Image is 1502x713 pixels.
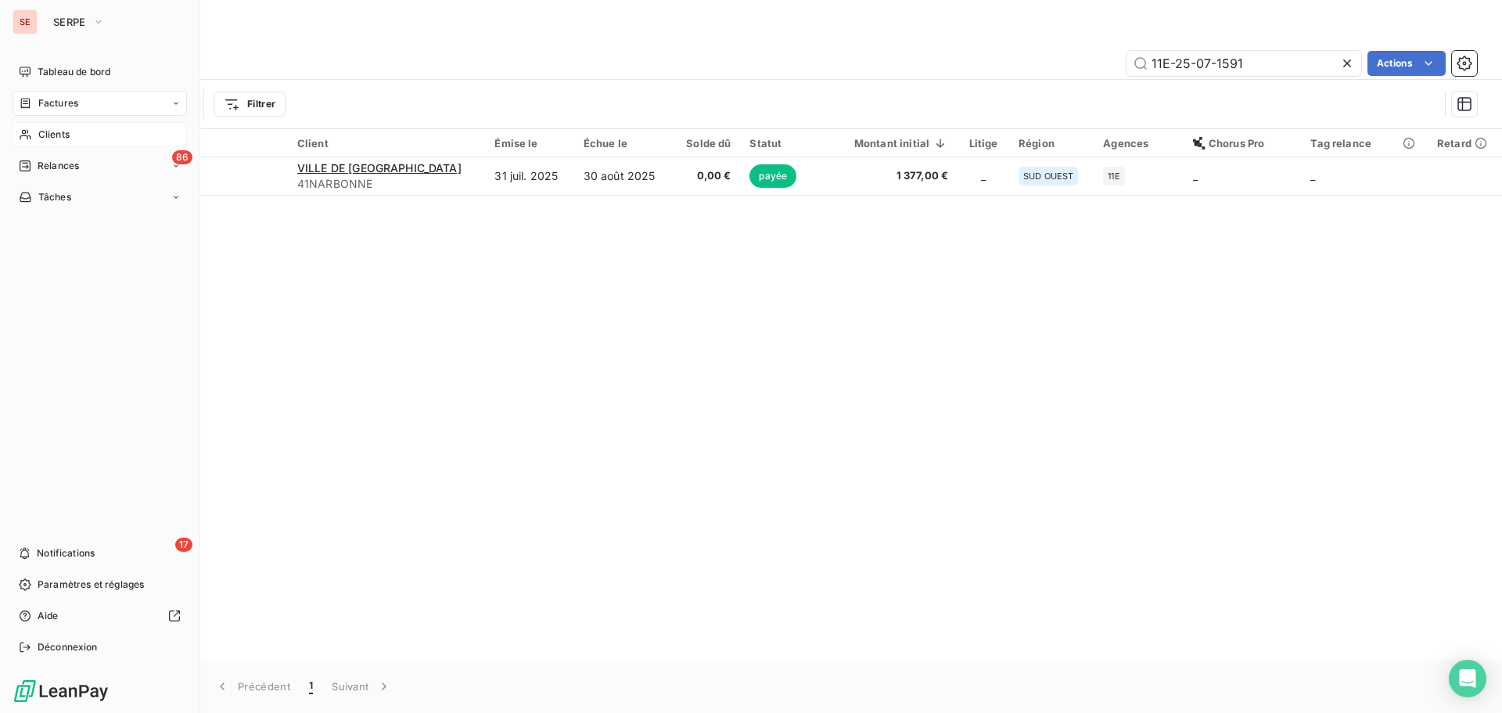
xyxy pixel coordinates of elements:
span: Factures [38,96,78,110]
span: 0,00 € [681,168,731,184]
div: Agences [1103,137,1174,149]
span: 11E [1108,171,1119,181]
div: Solde dû [681,137,731,149]
div: Échue le [584,137,663,149]
span: payée [749,164,796,188]
button: Actions [1367,51,1446,76]
span: VILLE DE [GEOGRAPHIC_DATA] [297,161,462,175]
span: Tableau de bord [38,65,110,79]
div: Retard [1437,137,1493,149]
a: Aide [13,603,187,628]
div: Chorus Pro [1193,137,1292,149]
div: Statut [749,137,806,149]
span: Aide [38,609,59,623]
span: SERPE [53,16,86,28]
span: Notifications [37,546,95,560]
span: Déconnexion [38,640,98,654]
span: _ [1193,169,1198,182]
span: SUD OUEST [1023,171,1073,181]
button: Suivant [322,670,401,703]
div: SE [13,9,38,34]
div: Région [1019,137,1084,149]
input: Rechercher [1126,51,1361,76]
td: 30 août 2025 [574,157,672,195]
span: Relances [38,159,79,173]
div: Émise le [494,137,564,149]
span: 41NARBONNE [297,176,476,192]
span: Tâches [38,190,71,204]
button: 1 [300,670,322,703]
td: 31 juil. 2025 [485,157,573,195]
span: Clients [38,128,70,142]
div: Client [297,137,476,149]
div: Montant initial [825,137,948,149]
button: Filtrer [214,92,286,117]
span: 86 [172,150,192,164]
img: Logo LeanPay [13,679,110,704]
div: Tag relance [1310,137,1418,149]
button: Précédent [205,670,300,703]
div: Open Intercom Messenger [1449,660,1486,697]
div: Litige [967,137,1000,149]
span: 1 377,00 € [825,168,948,184]
span: Paramètres et réglages [38,578,144,592]
span: 1 [309,679,313,694]
span: _ [1310,169,1315,182]
span: _ [981,169,986,182]
span: 17 [175,538,192,552]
